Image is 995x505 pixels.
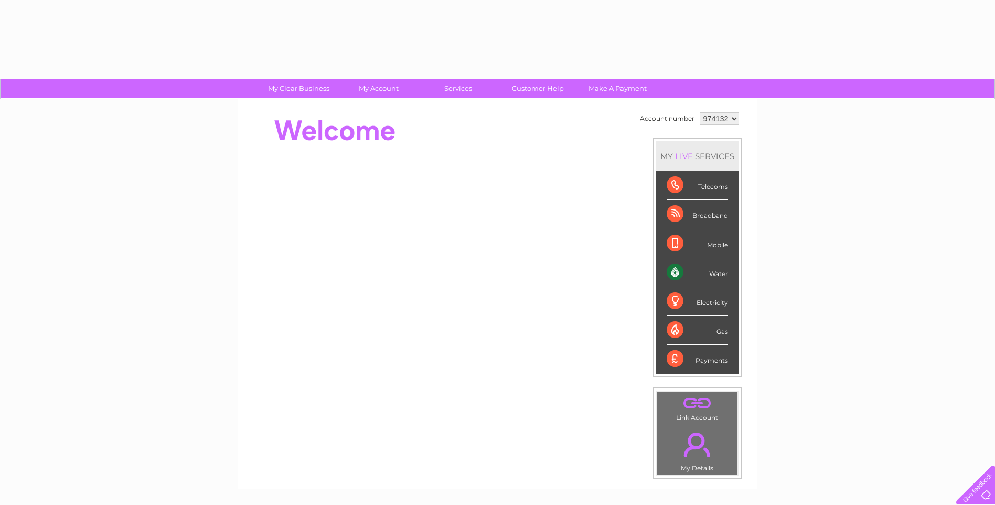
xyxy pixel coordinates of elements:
a: Customer Help [495,79,581,98]
div: Payments [667,345,728,373]
div: Telecoms [667,171,728,200]
div: LIVE [673,151,695,161]
div: Water [667,258,728,287]
div: MY SERVICES [656,141,739,171]
a: Make A Payment [574,79,661,98]
a: . [660,426,735,463]
div: Electricity [667,287,728,316]
a: Services [415,79,501,98]
td: Link Account [657,391,738,424]
td: Account number [637,110,697,128]
a: . [660,394,735,413]
td: My Details [657,424,738,475]
div: Gas [667,316,728,345]
div: Mobile [667,229,728,258]
div: Broadband [667,200,728,229]
a: My Clear Business [255,79,342,98]
a: My Account [335,79,422,98]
